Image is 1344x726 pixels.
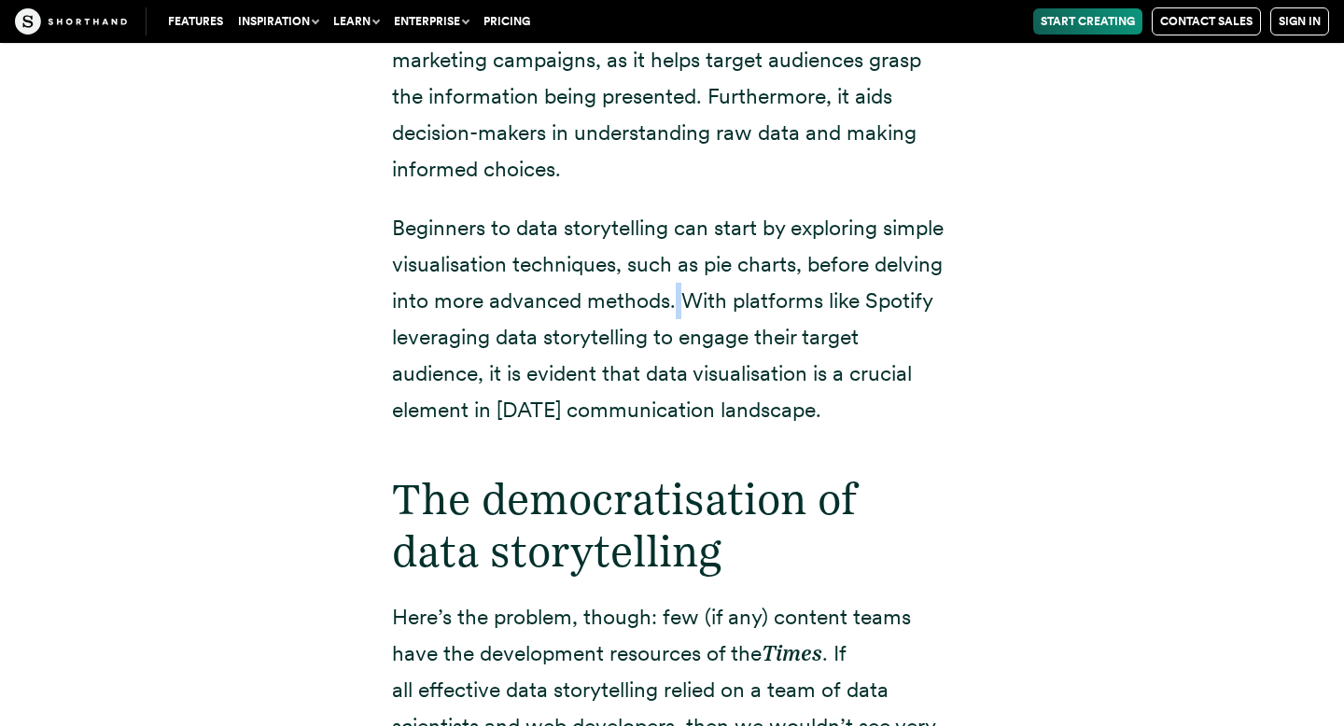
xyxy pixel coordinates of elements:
p: Data storytelling can greatly benefit businesses in their marketing campaigns, as it helps target... [392,5,952,187]
button: Inspiration [231,8,326,35]
a: Contact Sales [1152,7,1261,35]
a: Sign in [1270,7,1329,35]
em: Times [762,640,822,666]
button: Enterprise [386,8,476,35]
a: Features [161,8,231,35]
img: The Craft [15,8,127,35]
a: Pricing [476,8,538,35]
button: Learn [326,8,386,35]
p: Beginners to data storytelling can start by exploring simple visualisation techniques, such as pi... [392,210,952,429]
h2: The democratisation of data storytelling [392,473,952,576]
a: Start Creating [1033,8,1142,35]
